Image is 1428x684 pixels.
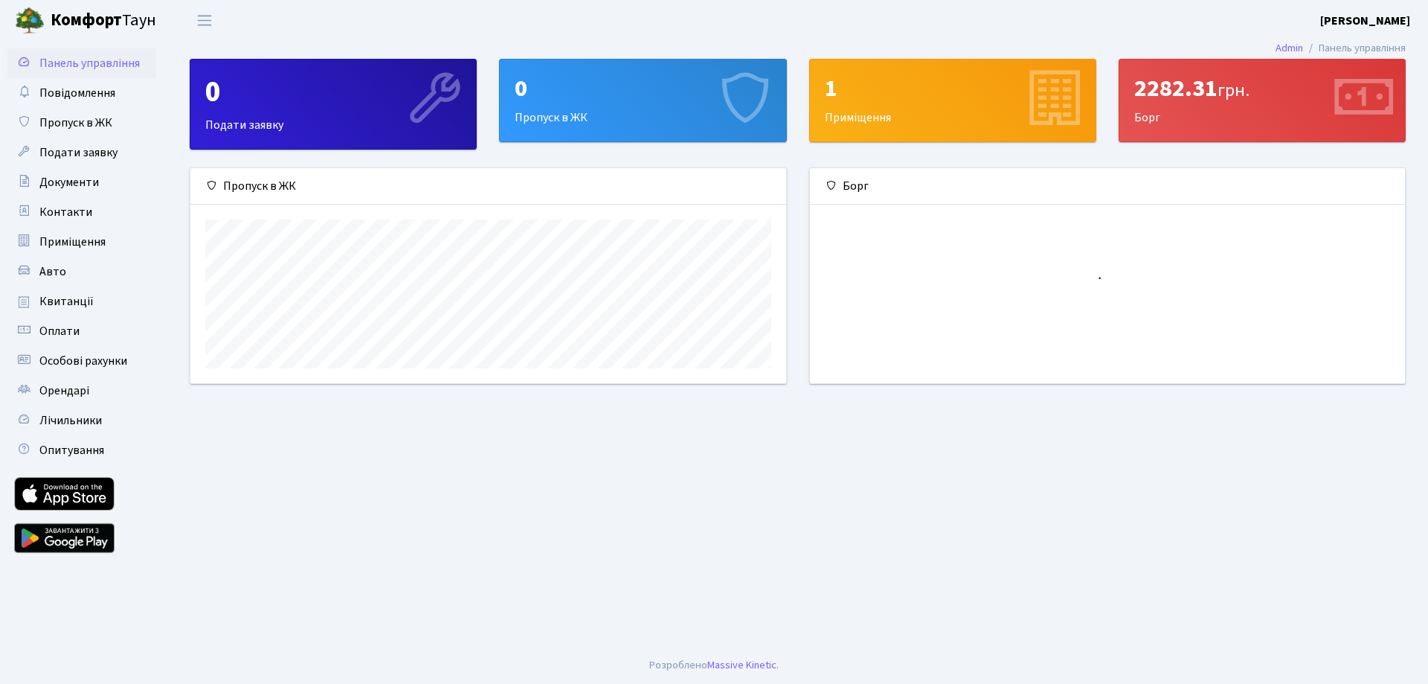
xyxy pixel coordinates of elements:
b: Комфорт [51,8,122,32]
li: Панель управління [1303,40,1406,57]
div: 1 [825,74,1081,103]
a: Особові рахунки [7,346,156,376]
a: Подати заявку [7,138,156,167]
button: Переключити навігацію [186,8,223,33]
span: Квитанції [39,293,94,310]
span: Панель управління [39,55,140,71]
div: Приміщення [810,60,1096,141]
nav: breadcrumb [1253,33,1428,64]
span: Подати заявку [39,144,118,161]
a: [PERSON_NAME] [1320,12,1410,30]
div: Розроблено . [649,657,779,674]
a: Панель управління [7,48,156,78]
a: Контакти [7,197,156,227]
a: Massive Kinetic [707,657,776,673]
span: Документи [39,174,99,191]
a: Admin [1276,40,1303,56]
a: Авто [7,257,156,287]
div: 0 [515,74,771,103]
span: Опитування [39,442,104,458]
a: Повідомлення [7,78,156,108]
div: 0 [205,74,461,110]
a: Лічильники [7,406,156,435]
span: Орендарі [39,383,89,399]
div: Пропуск в ЖК [500,60,785,141]
a: 0Подати заявку [190,59,477,150]
span: Таун [51,8,156,33]
a: Орендарі [7,376,156,406]
span: Авто [39,263,66,280]
div: Борг [810,168,1406,205]
span: Пропуск в ЖК [39,115,112,131]
a: Опитування [7,435,156,465]
div: Борг [1119,60,1405,141]
a: Оплати [7,316,156,346]
span: Контакти [39,204,92,220]
a: Пропуск в ЖК [7,108,156,138]
div: Пропуск в ЖК [190,168,786,205]
span: Особові рахунки [39,353,127,369]
div: Подати заявку [190,60,476,149]
a: Квитанції [7,287,156,316]
span: Приміщення [39,234,106,250]
img: logo.png [15,6,45,36]
span: Оплати [39,323,80,339]
span: Повідомлення [39,85,115,101]
span: Лічильники [39,412,102,429]
a: 0Пропуск в ЖК [499,59,786,142]
b: [PERSON_NAME] [1320,13,1410,29]
a: 1Приміщення [809,59,1096,142]
a: Приміщення [7,227,156,257]
span: грн. [1218,77,1249,103]
div: 2282.31 [1134,74,1390,103]
a: Документи [7,167,156,197]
